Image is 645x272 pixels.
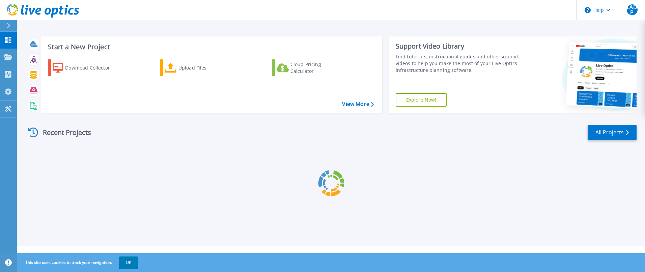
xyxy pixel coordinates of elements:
div: Cloud Pricing Calculator [290,61,344,75]
div: Support Video Library [396,42,522,51]
a: Explore Now! [396,93,447,107]
div: Find tutorials, instructional guides and other support videos to help you make the most of your L... [396,53,522,74]
a: View More [342,101,373,107]
div: Download Collector [65,61,119,75]
a: Download Collector [48,59,123,76]
span: LADP [627,4,638,15]
span: This site uses cookies to track your navigation. [19,256,138,269]
a: All Projects [588,125,637,140]
h3: Start a New Project [48,43,373,51]
button: OK [119,256,138,269]
div: Upload Files [178,61,232,75]
div: Recent Projects [26,124,100,141]
a: Upload Files [160,59,235,76]
a: Cloud Pricing Calculator [272,59,347,76]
